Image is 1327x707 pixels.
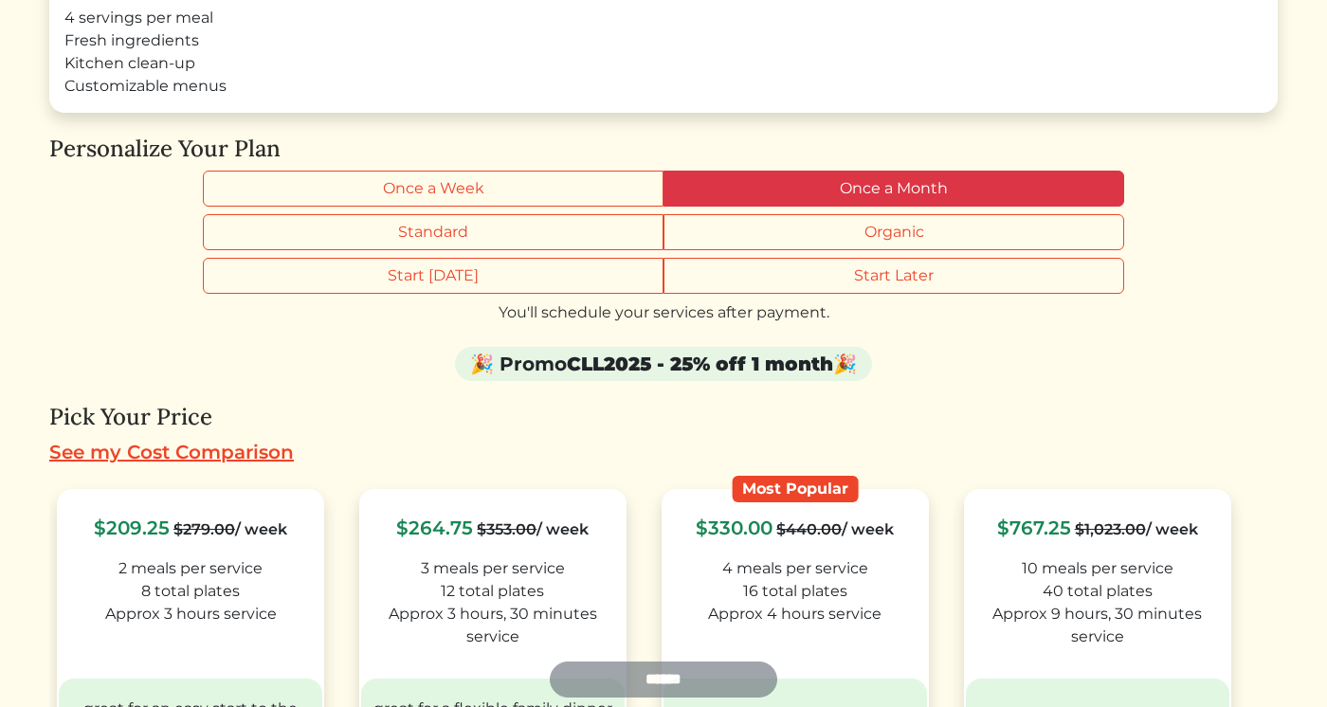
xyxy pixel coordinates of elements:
span: $330.00 [696,517,773,539]
label: Start [DATE] [203,258,663,294]
div: Approx 3 hours service [66,603,315,625]
div: You'll schedule your services after payment. [49,301,1278,324]
li: Fresh ingredients [64,29,1263,52]
li: Customizable menus [64,75,1263,98]
s: $1,023.00 [1075,520,1146,538]
div: 40 total plates [973,580,1222,603]
h4: Personalize Your Plan [49,136,1278,163]
h4: Pick Your Price [49,404,1278,431]
span: / week [477,520,589,538]
div: 2 meals per service [66,557,315,580]
li: 4 servings per meal [64,7,1263,29]
div: Approx 9 hours, 30 minutes service [973,603,1222,648]
s: $279.00 [173,520,235,538]
span: $264.75 [396,517,473,539]
div: Most Popular [732,476,858,501]
strong: CLL2025 - 25% off 1 month [567,353,833,375]
label: Start Later [663,258,1124,294]
s: $353.00 [477,520,536,538]
div: Grocery type [203,214,1124,250]
span: / week [173,520,287,538]
div: Approx 3 hours, 30 minutes service [369,603,617,648]
div: Approx 4 hours service [671,603,919,625]
div: 4 meals per service [671,557,919,580]
s: $440.00 [776,520,842,538]
label: Once a Week [203,171,663,207]
span: $767.25 [997,517,1071,539]
div: 10 meals per service [973,557,1222,580]
label: Organic [663,214,1124,250]
a: See my Cost Comparison [49,441,294,463]
span: $209.25 [94,517,170,539]
label: Standard [203,214,663,250]
span: / week [776,520,894,538]
li: Kitchen clean-up [64,52,1263,75]
div: Start timing [203,258,1124,294]
div: 12 total plates [369,580,617,603]
div: 16 total plates [671,580,919,603]
label: Once a Month [663,171,1124,207]
span: / week [1075,520,1198,538]
div: Billing frequency [203,171,1124,207]
div: 🎉 Promo 🎉 [455,347,872,381]
div: 3 meals per service [369,557,617,580]
div: 8 total plates [66,580,315,603]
